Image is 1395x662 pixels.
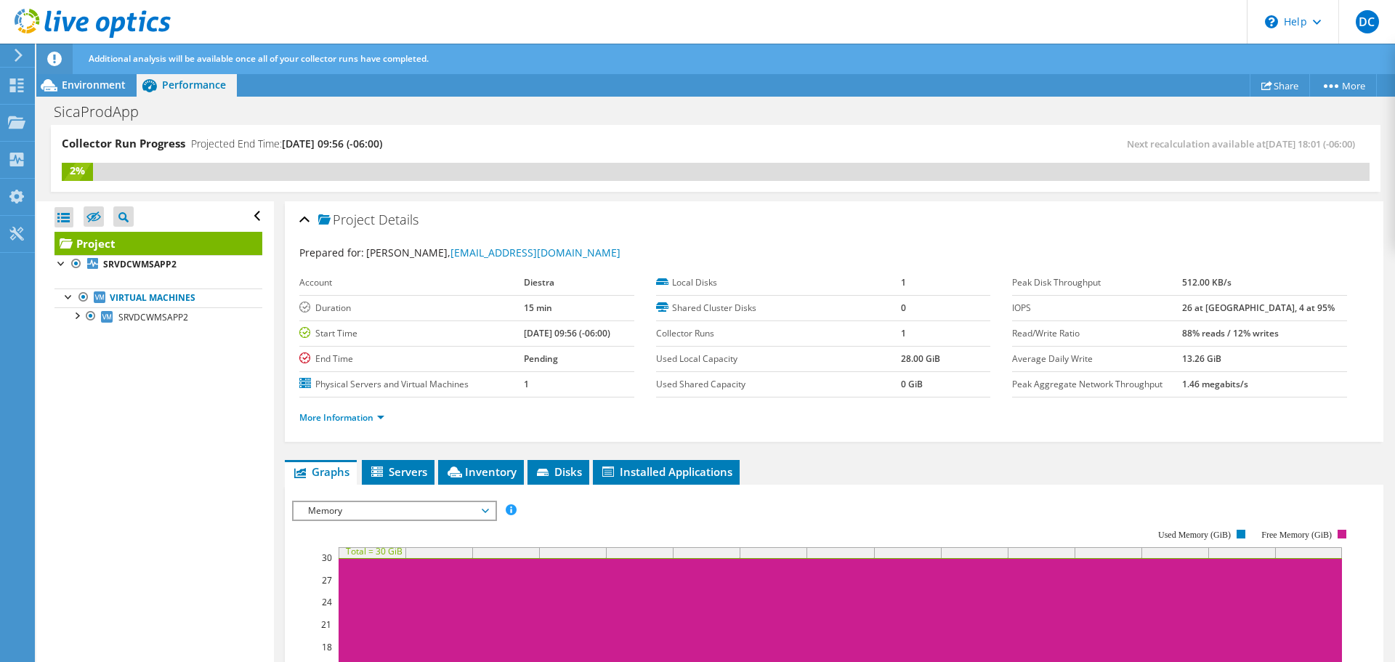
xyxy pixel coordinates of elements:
b: 0 [901,302,906,314]
h1: SicaProdApp [47,104,161,120]
text: Free Memory (GiB) [1262,530,1333,540]
span: Inventory [445,464,517,479]
span: Memory [301,502,488,520]
label: Local Disks [656,275,901,290]
b: 1 [901,327,906,339]
label: Average Daily Write [1012,352,1182,366]
span: Installed Applications [600,464,732,479]
a: More Information [299,411,384,424]
label: Used Shared Capacity [656,377,901,392]
b: 26 at [GEOGRAPHIC_DATA], 4 at 95% [1182,302,1335,314]
text: 27 [322,574,332,586]
span: Project [318,213,375,227]
span: Details [379,211,418,228]
label: Shared Cluster Disks [656,301,901,315]
text: 24 [322,596,332,608]
text: 18 [322,641,332,653]
label: Used Local Capacity [656,352,901,366]
a: Project [54,232,262,255]
b: 1 [901,276,906,288]
span: [DATE] 09:56 (-06:00) [282,137,382,150]
svg: \n [1265,15,1278,28]
h4: Projected End Time: [191,136,382,152]
text: Used Memory (GiB) [1158,530,1231,540]
span: Next recalculation available at [1127,137,1362,150]
span: Environment [62,78,126,92]
a: More [1309,74,1377,97]
label: End Time [299,352,524,366]
b: [DATE] 09:56 (-06:00) [524,327,610,339]
b: 15 min [524,302,552,314]
label: IOPS [1012,301,1182,315]
b: 1 [524,378,529,390]
label: Collector Runs [656,326,901,341]
b: 13.26 GiB [1182,352,1221,365]
b: 512.00 KB/s [1182,276,1232,288]
a: [EMAIL_ADDRESS][DOMAIN_NAME] [450,246,620,259]
label: Read/Write Ratio [1012,326,1182,341]
b: Pending [524,352,558,365]
a: SRVDCWMSAPP2 [54,255,262,274]
label: Physical Servers and Virtual Machines [299,377,524,392]
b: 28.00 GiB [901,352,940,365]
span: Servers [369,464,427,479]
label: Peak Disk Throughput [1012,275,1182,290]
text: Total = 30 GiB [346,545,403,557]
text: 30 [322,552,332,564]
text: 21 [321,618,331,631]
label: Peak Aggregate Network Throughput [1012,377,1182,392]
span: Disks [535,464,582,479]
span: Graphs [292,464,349,479]
b: 88% reads / 12% writes [1182,327,1279,339]
span: Performance [162,78,226,92]
span: DC [1356,10,1379,33]
span: Additional analysis will be available once all of your collector runs have completed. [89,52,429,65]
span: [DATE] 18:01 (-06:00) [1266,137,1355,150]
label: Start Time [299,326,524,341]
b: 1.46 megabits/s [1182,378,1248,390]
div: 2% [62,163,93,179]
b: Diestra [524,276,554,288]
a: Virtual Machines [54,288,262,307]
label: Duration [299,301,524,315]
b: 0 GiB [901,378,923,390]
label: Account [299,275,524,290]
a: SRVDCWMSAPP2 [54,307,262,326]
span: [PERSON_NAME], [366,246,620,259]
label: Prepared for: [299,246,364,259]
span: SRVDCWMSAPP2 [118,311,188,323]
b: SRVDCWMSAPP2 [103,258,177,270]
a: Share [1250,74,1310,97]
